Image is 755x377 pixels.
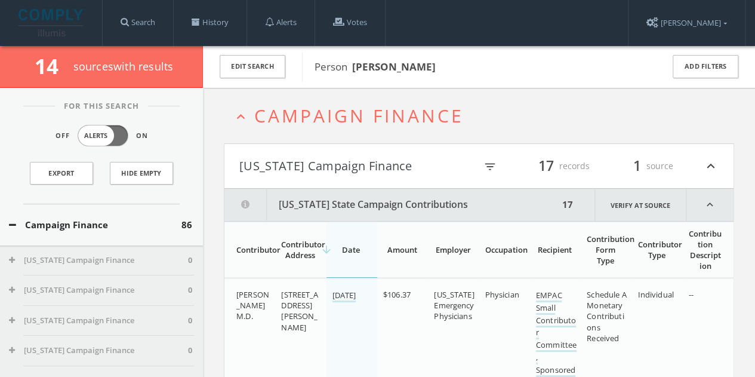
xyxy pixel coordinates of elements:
button: Campaign Finance [9,218,181,232]
button: Hide Empty [110,162,173,185]
div: source [602,156,673,176]
button: [US_STATE] State Campaign Contributions [224,189,559,221]
a: Verify at source [594,189,686,221]
button: [US_STATE] Campaign Finance [239,156,476,176]
span: 86 [181,218,192,232]
button: [US_STATE] Campaign Finance [9,284,188,296]
i: expand_less [686,189,734,221]
span: 0 [188,315,192,327]
div: Recipient [536,244,574,255]
div: Contribution Form Type [587,234,624,266]
button: [US_STATE] Campaign Finance [9,315,188,327]
div: records [518,156,590,176]
i: expand_less [233,109,249,125]
span: 0 [188,345,192,357]
span: $106.37 [383,289,411,300]
span: Physician [485,289,519,300]
button: expand_lessCampaign Finance [233,106,734,125]
span: Individual [637,289,673,300]
span: 14 [35,52,69,80]
button: Add Filters [673,55,738,78]
span: 0 [188,284,192,296]
span: Schedule A Monetary Contributions Received [587,289,626,344]
span: Campaign Finance [254,103,464,128]
div: Amount [383,244,421,255]
span: Person [315,60,436,73]
div: Date [332,244,370,255]
a: Export [30,162,93,185]
div: Contribution Description [689,228,722,271]
div: Contributor Type [637,239,675,260]
span: source s with results [73,59,174,73]
i: expand_less [703,156,719,176]
span: Off [56,131,70,141]
button: [US_STATE] Campaign Finance [9,255,188,266]
span: [STREET_ADDRESS][PERSON_NAME] [281,289,318,333]
div: Occupation [485,244,522,255]
div: Contributor Address [281,239,319,260]
span: [US_STATE] Emergency Physicians [434,289,474,321]
span: 17 [533,155,559,176]
span: For This Search [55,100,148,112]
img: illumis [19,9,85,36]
div: Contributor [236,244,268,255]
b: [PERSON_NAME] [352,60,436,73]
a: [DATE] [332,290,356,302]
span: [PERSON_NAME] M.D. [236,289,269,321]
span: 0 [188,255,192,266]
div: Employer [434,244,472,255]
button: [US_STATE] Campaign Finance [9,345,188,357]
span: 1 [628,155,646,176]
i: filter_list [483,160,497,173]
div: 17 [559,189,577,221]
span: -- [689,289,694,300]
span: On [136,131,148,141]
button: Edit Search [220,55,285,78]
i: arrow_downward [321,244,332,256]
